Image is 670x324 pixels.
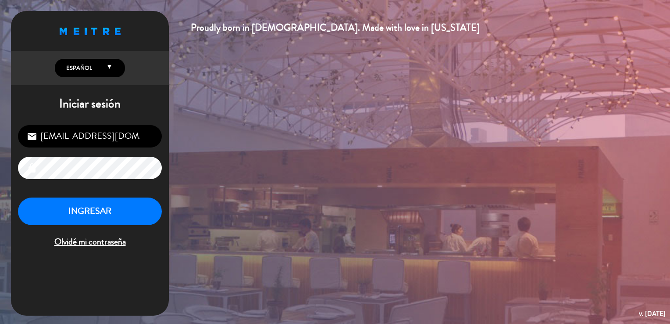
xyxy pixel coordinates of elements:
span: Español [64,64,92,72]
h1: Iniciar sesión [11,97,169,112]
input: Correo Electrónico [18,125,162,148]
i: email [27,131,37,142]
div: v. [DATE] [639,308,666,320]
span: Olvidé mi contraseña [18,235,162,249]
button: INGRESAR [18,198,162,225]
i: lock [27,163,37,173]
